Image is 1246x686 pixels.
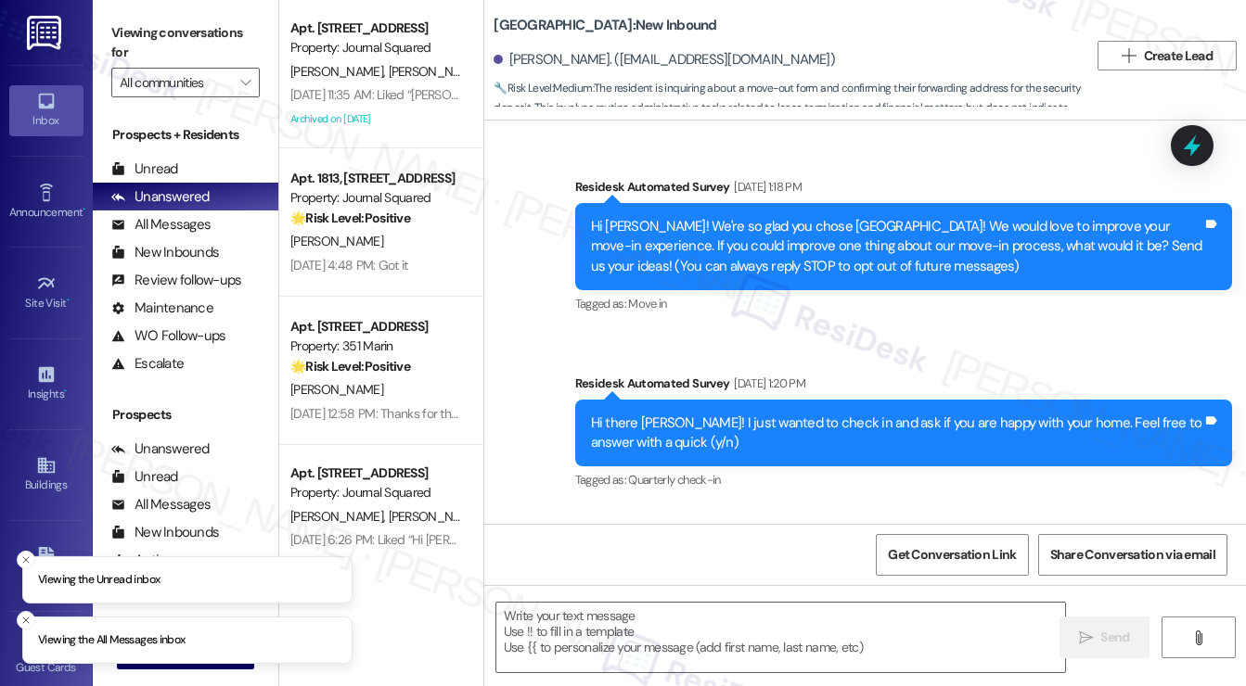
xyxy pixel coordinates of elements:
div: Unanswered [111,439,210,459]
div: Review follow-ups [111,271,241,290]
label: Viewing conversations for [111,19,260,68]
a: Buildings [9,450,83,500]
span: [PERSON_NAME] [290,233,383,249]
input: All communities [120,68,230,97]
span: : The resident is inquiring about a move-out form and confirming their forwarding address for the... [494,79,1088,138]
a: Site Visit • [9,268,83,318]
strong: 🌟 Risk Level: Positive [290,358,410,375]
div: New Inbounds [111,243,219,262]
i:  [240,75,250,90]
p: Viewing the Unread inbox [38,571,160,588]
span: • [67,294,70,307]
div: Prospects + Residents [93,125,278,145]
div: Residesk Automated Survey [575,177,1233,203]
span: • [83,203,85,216]
div: [DATE] 12:58 PM: Thanks for the message. Configure your number's SMS URL to change this message.R... [290,405,1238,422]
div: Escalate [111,354,184,374]
span: [PERSON_NAME] [290,381,383,398]
span: Create Lead [1144,46,1213,66]
div: Tagged as: [575,290,1233,317]
span: [PERSON_NAME] [389,508,482,525]
div: Tagged as: [575,466,1233,493]
div: Maintenance [111,299,213,318]
div: Unanswered [111,187,210,207]
span: Quarterly check-in [628,472,720,488]
div: Hi there [PERSON_NAME]! I just wanted to check in and ask if you are happy with your home. Feel f... [591,413,1203,453]
div: All Messages [111,215,211,235]
button: Create Lead [1098,41,1237,70]
div: Prospects [93,405,278,425]
i:  [1122,48,1136,63]
button: Share Conversation via email [1038,534,1227,576]
div: New Inbounds [111,523,219,542]
div: [DATE] 4:48 PM: Got it [290,257,408,273]
span: Get Conversation Link [888,545,1016,565]
div: WO Follow-ups [111,326,225,346]
span: Move in [628,296,666,311]
div: All Messages [111,495,211,514]
a: Leads [9,541,83,591]
button: Close toast [17,550,35,568]
div: [DATE] 1:18 PM [729,177,802,197]
button: Get Conversation Link [876,534,1028,576]
button: Close toast [17,611,35,629]
div: Apt. 1813, [STREET_ADDRESS] [290,169,462,188]
div: Unread [111,467,178,487]
strong: 🔧 Risk Level: Medium [494,81,592,95]
div: Property: Journal Squared [290,188,462,208]
div: Archived on [DATE] [289,553,464,576]
div: Property: Journal Squared [290,38,462,57]
span: [PERSON_NAME] [290,63,389,80]
a: Inbox [9,85,83,135]
div: [DATE] 6:26 PM: Liked “Hi [PERSON_NAME] and [PERSON_NAME]! Starting [DATE]…” [290,531,734,548]
div: Apt. [STREET_ADDRESS] [290,464,462,483]
i:  [1079,630,1093,645]
div: Unread [111,159,178,179]
div: Hi [PERSON_NAME]! We're so glad you chose [GEOGRAPHIC_DATA]! We would love to improve your move-i... [591,217,1203,276]
div: Residesk Automated Survey [575,374,1233,400]
span: Send [1100,628,1129,647]
strong: 🌟 Risk Level: Positive [290,210,410,226]
div: Property: Journal Squared [290,483,462,502]
div: [DATE] 1:20 PM [729,374,805,393]
button: Send [1060,616,1150,658]
b: [GEOGRAPHIC_DATA]: New Inbound [494,16,716,35]
i:  [1191,630,1205,645]
span: • [64,385,67,398]
span: [PERSON_NAME] [389,63,487,80]
a: Insights • [9,359,83,409]
span: [PERSON_NAME] [290,508,389,525]
div: [PERSON_NAME]. ([EMAIL_ADDRESS][DOMAIN_NAME]) [494,50,835,70]
div: Property: 351 Marin [290,337,462,356]
div: Archived on [DATE] [289,108,464,131]
div: Apt. [STREET_ADDRESS] [290,19,462,38]
img: ResiDesk Logo [27,16,65,50]
p: Viewing the All Messages inbox [38,632,186,649]
a: Guest Cards [9,632,83,682]
div: Apt. [STREET_ADDRESS] [290,317,462,337]
span: Share Conversation via email [1050,545,1215,565]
